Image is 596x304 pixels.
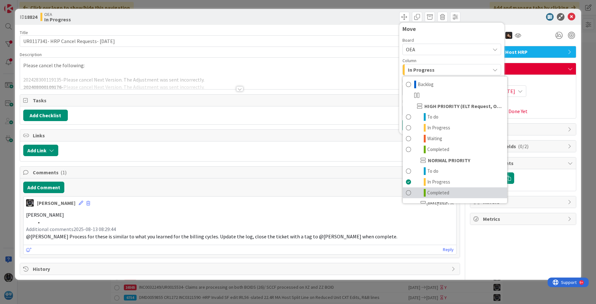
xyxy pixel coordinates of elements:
span: Dates [483,65,564,73]
div: In Progress [402,76,507,204]
span: Links [33,132,448,139]
span: Description [20,52,42,57]
a: To do [403,166,507,177]
span: HIGH PRIORITY (ELT Request, OE Manager Request, FCR Impacts) [424,102,504,110]
span: Block [483,126,564,133]
a: In Progress [403,177,507,187]
span: Attachments [483,159,564,167]
a: Backlog [403,79,507,90]
span: Metrics [483,215,564,223]
span: To do [427,167,438,175]
span: Mirrors [483,198,564,206]
span: In Progress [408,66,435,74]
button: Add Link [23,145,58,156]
a: Completed [403,187,507,198]
div: [PERSON_NAME] [37,199,75,207]
span: History [33,265,448,273]
span: @[PERSON_NAME] Process for these is similar to what you learned for the billing cycles. Update th... [26,233,397,240]
span: Planned Dates [473,78,573,85]
img: ZB [505,32,512,39]
span: Not Done Yet [499,107,528,115]
span: [DATE] [500,87,515,95]
span: BlueCard Host HRP [483,48,564,56]
span: Completed [427,146,449,153]
a: Completed [403,144,507,155]
span: In Progress [427,124,450,132]
span: Comments [33,169,448,176]
span: To do [427,113,438,121]
span: Actual Dates [473,100,573,107]
span: ID [20,13,37,21]
span: NORMAL PRIORITY [428,156,470,164]
span: Additional comments2025-08-13 08:29:44 [26,226,116,232]
b: In Progress [44,17,71,22]
a: In Progress [403,122,507,133]
div: Move [402,26,501,32]
p: Please cancel the following: [23,62,457,69]
a: Reply [443,246,454,254]
input: type card name here... [20,35,460,47]
img: KG [26,199,34,207]
button: Add Checklist [23,110,68,121]
span: WAITING [428,200,448,207]
button: In Progress [402,64,501,76]
span: Column [402,58,416,63]
span: In Progress [427,178,450,186]
span: ( 0/2 ) [518,143,529,149]
a: To do [403,112,507,122]
span: Custom Fields [483,142,564,150]
span: Board [402,38,414,42]
div: 9+ [32,3,35,8]
b: 18824 [25,14,37,20]
span: Completed [427,189,449,197]
span: Tasks [33,97,448,104]
span: [PERSON_NAME] [26,212,64,218]
span: ( 1 ) [60,169,67,176]
span: OEA [406,46,415,53]
button: Add Comment [23,182,64,193]
label: Title [20,30,28,35]
span: Waiting [427,135,442,142]
span: Support [13,1,29,9]
a: Waiting [403,133,507,144]
span: Backlog [418,81,434,88]
span: OEA [44,12,71,17]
